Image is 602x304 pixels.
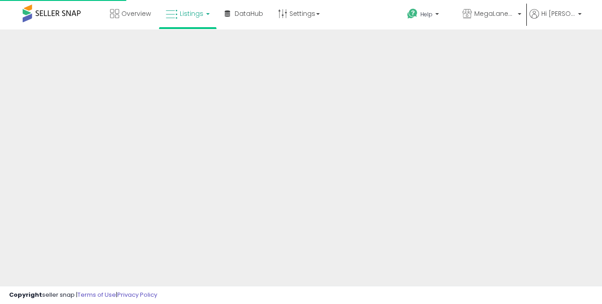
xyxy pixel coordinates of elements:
a: Privacy Policy [117,290,157,299]
div: seller snap | | [9,291,157,299]
span: Listings [180,9,203,18]
span: Hi [PERSON_NAME] [541,9,575,18]
span: Help [420,10,433,18]
span: DataHub [235,9,263,18]
a: Terms of Use [77,290,116,299]
span: Overview [121,9,151,18]
i: Get Help [407,8,418,19]
a: Hi [PERSON_NAME] [530,9,582,29]
span: MegaLanes Distribution [474,9,515,18]
a: Help [400,1,454,29]
strong: Copyright [9,290,42,299]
